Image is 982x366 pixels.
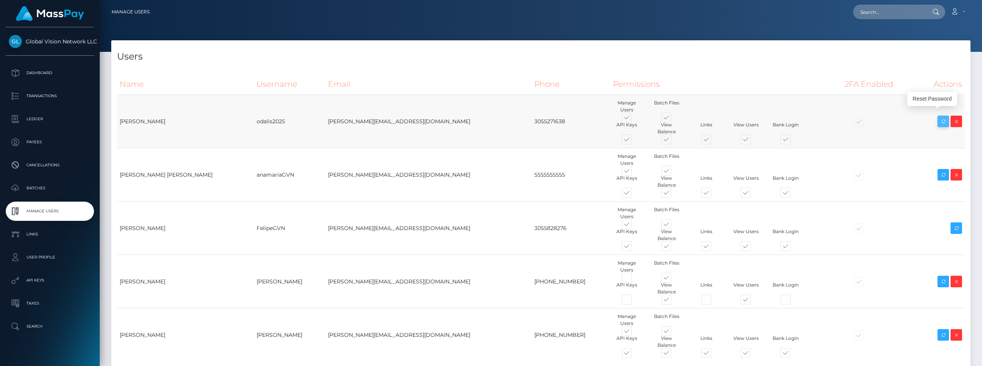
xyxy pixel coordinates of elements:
div: View Users [726,282,766,295]
td: [PERSON_NAME] [117,202,254,255]
th: Name [117,74,254,95]
p: API Keys [9,275,91,286]
a: Cancellations [6,156,94,175]
div: View Balance [647,282,686,295]
div: API Keys [607,121,647,135]
a: Ledger [6,109,94,129]
div: Manage Users [607,153,647,167]
div: Batch Files [647,260,686,273]
td: [PERSON_NAME][EMAIL_ADDRESS][DOMAIN_NAME] [325,255,531,308]
div: View Users [726,228,766,242]
p: Transactions [9,90,91,102]
div: View Balance [647,228,686,242]
div: Bank Login [766,175,805,189]
th: Actions [918,74,965,95]
td: [PERSON_NAME] [117,95,254,148]
div: Bank Login [766,121,805,135]
p: Batches [9,182,91,194]
div: Bank Login [766,335,805,349]
td: [PERSON_NAME] [117,255,254,308]
td: anamariaGVN [254,148,325,202]
p: Payees [9,136,91,148]
td: [PERSON_NAME] [117,308,254,362]
div: Links [687,335,726,349]
a: Payees [6,132,94,152]
td: [PERSON_NAME][EMAIL_ADDRESS][DOMAIN_NAME] [325,95,531,148]
td: FelipeGVN [254,202,325,255]
td: [PHONE_NUMBER] [532,308,610,362]
td: [PERSON_NAME][EMAIL_ADDRESS][DOMAIN_NAME] [325,202,531,255]
a: Manage Users [6,202,94,221]
div: API Keys [607,175,647,189]
a: API Keys [6,271,94,290]
img: Global Vision Network LLC [9,35,22,48]
td: 3055271638 [532,95,610,148]
div: View Users [726,335,766,349]
p: User Profile [9,252,91,263]
div: Batch Files [647,99,686,113]
a: Batches [6,179,94,198]
td: [PERSON_NAME][EMAIL_ADDRESS][DOMAIN_NAME] [325,148,531,202]
div: View Users [726,175,766,189]
h4: Users [117,50,965,63]
div: Manage Users [607,313,647,327]
div: Manage Users [607,99,647,113]
a: Taxes [6,294,94,313]
td: 5555555555 [532,148,610,202]
p: Taxes [9,298,91,309]
div: Batch Files [647,206,686,220]
div: API Keys [607,282,647,295]
td: odalis2025 [254,95,325,148]
th: Phone [532,74,610,95]
div: Links [687,228,726,242]
th: Permissions [610,74,842,95]
div: Reset Password [907,92,957,106]
div: View Balance [647,335,686,349]
p: Cancellations [9,159,91,171]
p: Manage Users [9,205,91,217]
input: Search... [853,5,925,19]
div: Batch Files [647,153,686,167]
div: API Keys [607,228,647,242]
span: Global Vision Network LLC [6,38,94,45]
a: Manage Users [112,4,150,20]
p: Dashboard [9,67,91,79]
div: API Keys [607,335,647,349]
td: [PHONE_NUMBER] [532,255,610,308]
div: Bank Login [766,282,805,295]
td: [PERSON_NAME] [254,308,325,362]
a: Links [6,225,94,244]
th: 2FA Enabled [842,74,918,95]
th: Email [325,74,531,95]
div: View Users [726,121,766,135]
div: Links [687,175,726,189]
td: [PERSON_NAME][EMAIL_ADDRESS][DOMAIN_NAME] [325,308,531,362]
p: Search [9,321,91,332]
a: Search [6,317,94,336]
div: View Balance [647,175,686,189]
p: Ledger [9,113,91,125]
div: Links [687,282,726,295]
a: Dashboard [6,63,94,83]
a: Transactions [6,86,94,106]
td: [PERSON_NAME] [PERSON_NAME] [117,148,254,202]
td: [PERSON_NAME] [254,255,325,308]
a: User Profile [6,248,94,267]
th: Username [254,74,325,95]
div: Bank Login [766,228,805,242]
div: Batch Files [647,313,686,327]
div: Manage Users [607,206,647,220]
div: Links [687,121,726,135]
p: Links [9,229,91,240]
img: MassPay Logo [16,6,84,21]
div: View Balance [647,121,686,135]
td: 3055828276 [532,202,610,255]
div: Manage Users [607,260,647,273]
